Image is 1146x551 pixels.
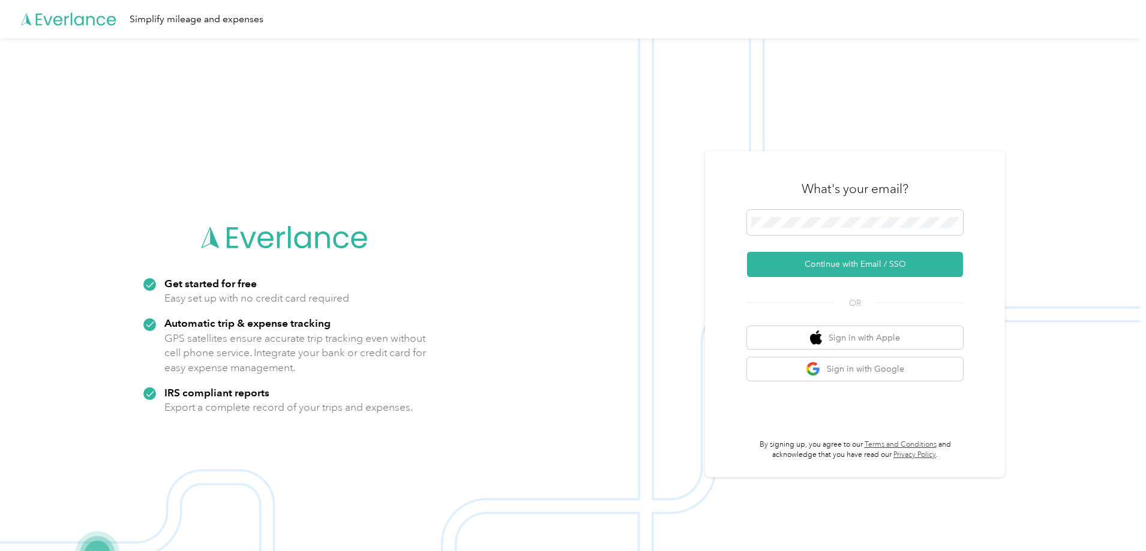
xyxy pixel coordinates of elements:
strong: IRS compliant reports [164,386,269,399]
div: Simplify mileage and expenses [130,12,263,27]
img: apple logo [810,330,822,345]
img: google logo [806,362,821,377]
p: Export a complete record of your trips and expenses. [164,400,413,415]
button: google logoSign in with Google [747,357,963,381]
button: apple logoSign in with Apple [747,326,963,350]
p: Easy set up with no credit card required [164,291,349,306]
a: Privacy Policy [893,450,936,459]
button: Continue with Email / SSO [747,252,963,277]
a: Terms and Conditions [865,440,937,449]
p: GPS satellites ensure accurate trip tracking even without cell phone service. Integrate your bank... [164,331,427,375]
strong: Automatic trip & expense tracking [164,317,331,329]
h3: What's your email? [802,180,908,197]
span: OR [834,297,876,309]
strong: Get started for free [164,277,257,290]
p: By signing up, you agree to our and acknowledge that you have read our . [747,439,963,460]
